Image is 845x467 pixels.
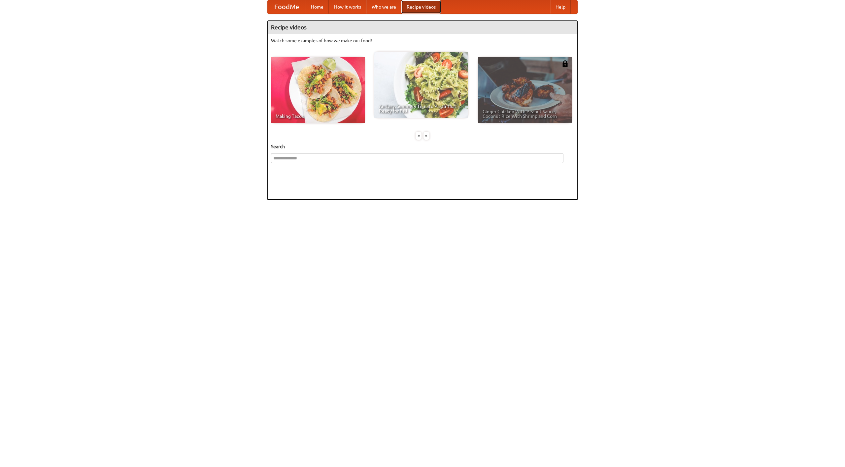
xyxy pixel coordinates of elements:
div: « [416,132,422,140]
a: Home [306,0,329,14]
img: 483408.png [562,60,568,67]
p: Watch some examples of how we make our food! [271,37,574,44]
a: Who we are [366,0,401,14]
a: Recipe videos [401,0,441,14]
h5: Search [271,143,574,150]
a: Help [550,0,571,14]
span: An Easy, Summery Tomato Pasta That's Ready for Fall [379,104,463,113]
a: How it works [329,0,366,14]
a: An Easy, Summery Tomato Pasta That's Ready for Fall [374,52,468,118]
span: Making Tacos [276,114,360,118]
a: FoodMe [268,0,306,14]
a: Making Tacos [271,57,365,123]
div: » [423,132,429,140]
h4: Recipe videos [268,21,577,34]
